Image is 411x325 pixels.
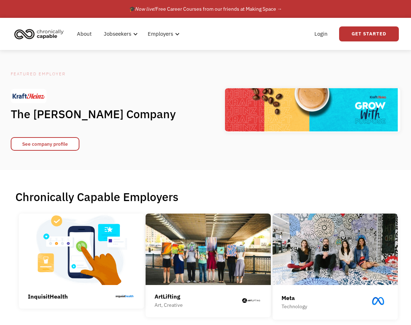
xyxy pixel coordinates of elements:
div: Jobseekers [104,30,131,38]
div: Jobseekers [99,22,140,45]
a: home [12,26,69,42]
div: Technology [282,302,307,311]
div: Employers [148,30,173,38]
div: ArtLifting [155,292,183,301]
a: About [73,22,96,45]
em: Now live! [135,6,156,12]
div: Employers [143,22,182,45]
div: Art, Creative [155,301,183,309]
a: Get Started [339,26,399,41]
a: ArtLiftingArt, Creative [146,214,271,317]
div: Featured Employer [11,70,186,78]
a: InquisitHealth [19,214,144,308]
a: Login [310,22,332,45]
a: MetaTechnology [273,214,398,319]
img: Chronically Capable logo [12,26,66,42]
div: InquisitHealth [28,292,68,301]
h1: The [PERSON_NAME] Company [11,107,186,121]
a: See company profile [11,137,79,151]
div: Meta [282,294,307,302]
div: 🎓 Free Career Courses from our friends at Making Space → [129,5,282,13]
h1: Chronically Capable Employers [15,190,396,204]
